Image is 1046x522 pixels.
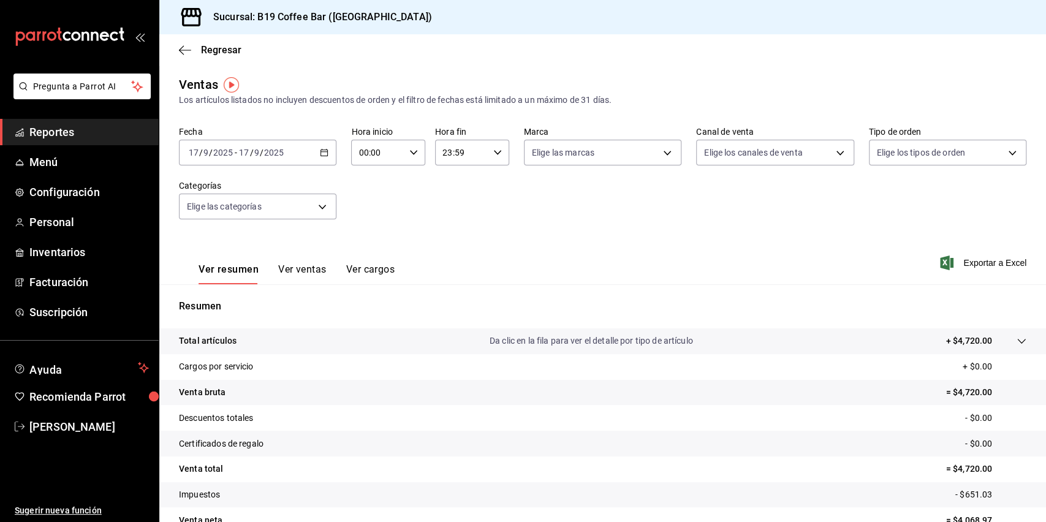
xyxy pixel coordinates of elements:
span: / [209,148,213,157]
p: Total artículos [179,335,237,347]
p: + $4,720.00 [946,335,992,347]
label: Hora fin [435,127,509,136]
span: Sugerir nueva función [15,504,149,517]
p: = $4,720.00 [946,386,1026,399]
button: Exportar a Excel [942,255,1026,270]
h3: Sucursal: B19 Coffee Bar ([GEOGRAPHIC_DATA]) [203,10,432,25]
span: [PERSON_NAME] [29,418,149,435]
p: Resumen [179,299,1026,314]
span: Recomienda Parrot [29,388,149,405]
span: Elige los tipos de orden [877,146,965,159]
span: / [199,148,203,157]
label: Tipo de orden [869,127,1026,136]
label: Categorías [179,181,336,190]
span: Reportes [29,124,149,140]
input: -- [238,148,249,157]
span: Configuración [29,184,149,200]
p: = $4,720.00 [946,463,1026,475]
button: Ver ventas [278,263,327,284]
input: -- [203,148,209,157]
p: - $0.00 [965,412,1026,425]
p: Descuentos totales [179,412,253,425]
span: Regresar [201,44,241,56]
p: Impuestos [179,488,220,501]
span: Menú [29,154,149,170]
img: Tooltip marker [224,77,239,93]
p: Cargos por servicio [179,360,254,373]
button: Ver resumen [199,263,259,284]
span: / [260,148,263,157]
p: + $0.00 [963,360,1026,373]
button: Regresar [179,44,241,56]
p: - $0.00 [965,437,1026,450]
button: open_drawer_menu [135,32,145,42]
span: Elige las marcas [532,146,594,159]
span: / [249,148,253,157]
label: Canal de venta [696,127,854,136]
span: Pregunta a Parrot AI [33,80,132,93]
div: Ventas [179,75,218,94]
p: Certificados de regalo [179,437,263,450]
div: navigation tabs [199,263,395,284]
span: - [235,148,237,157]
div: Los artículos listados no incluyen descuentos de orden y el filtro de fechas está limitado a un m... [179,94,1026,107]
label: Fecha [179,127,336,136]
input: ---- [263,148,284,157]
span: Facturación [29,274,149,290]
span: Suscripción [29,304,149,320]
p: Venta bruta [179,386,225,399]
button: Pregunta a Parrot AI [13,74,151,99]
span: Elige las categorías [187,200,262,213]
label: Hora inicio [351,127,425,136]
a: Pregunta a Parrot AI [9,89,151,102]
p: Da clic en la fila para ver el detalle por tipo de artículo [490,335,693,347]
p: Venta total [179,463,223,475]
span: Inventarios [29,244,149,260]
input: -- [254,148,260,157]
span: Elige los canales de venta [704,146,802,159]
input: -- [188,148,199,157]
label: Marca [524,127,681,136]
button: Ver cargos [346,263,395,284]
p: - $651.03 [955,488,1026,501]
span: Ayuda [29,360,133,375]
input: ---- [213,148,233,157]
span: Personal [29,214,149,230]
